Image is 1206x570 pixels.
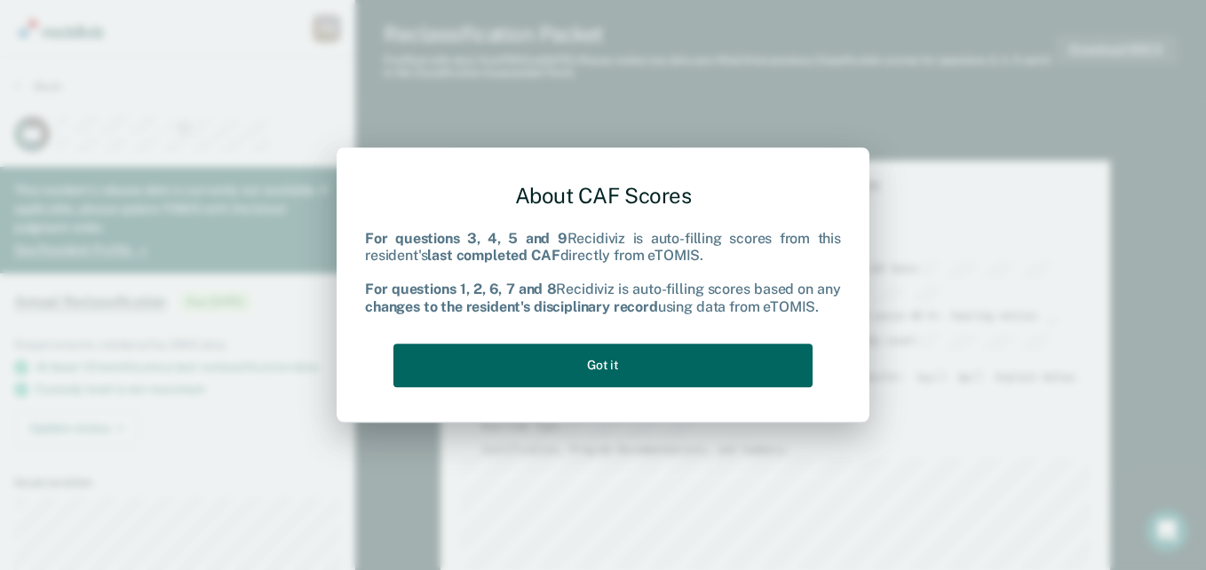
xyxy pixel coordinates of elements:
[365,230,841,315] div: Recidiviz is auto-filling scores from this resident's directly from eTOMIS. Recidiviz is auto-fil...
[365,298,658,315] b: changes to the resident's disciplinary record
[365,281,556,298] b: For questions 1, 2, 6, 7 and 8
[365,169,841,223] div: About CAF Scores
[365,230,567,247] b: For questions 3, 4, 5 and 9
[427,247,559,264] b: last completed CAF
[393,344,813,387] button: Got it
